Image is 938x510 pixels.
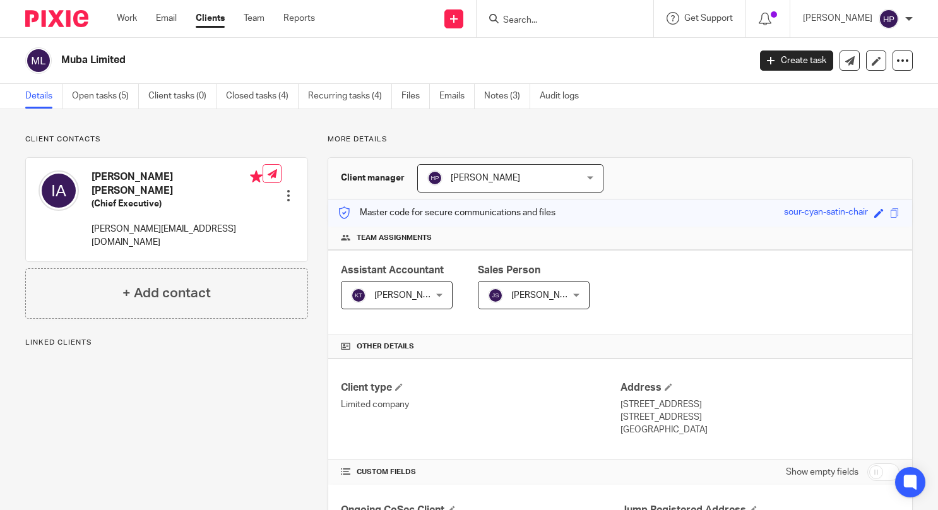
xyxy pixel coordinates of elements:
[502,15,615,27] input: Search
[879,9,899,29] img: svg%3E
[784,206,868,220] div: sour-cyan-satin-chair
[92,170,263,198] h4: [PERSON_NAME] [PERSON_NAME]
[122,283,211,303] h4: + Add contact
[760,50,833,71] a: Create task
[25,47,52,74] img: svg%3E
[401,84,430,109] a: Files
[488,288,503,303] img: svg%3E
[620,398,899,411] p: [STREET_ADDRESS]
[244,12,264,25] a: Team
[39,170,79,211] img: svg%3E
[250,170,263,183] i: Primary
[684,14,733,23] span: Get Support
[439,84,475,109] a: Emails
[427,170,442,186] img: svg%3E
[341,265,444,275] span: Assistant Accountant
[156,12,177,25] a: Email
[61,54,605,67] h2: Muba Limited
[620,424,899,436] p: [GEOGRAPHIC_DATA]
[341,398,620,411] p: Limited company
[451,174,520,182] span: [PERSON_NAME]
[620,411,899,424] p: [STREET_ADDRESS]
[540,84,588,109] a: Audit logs
[357,341,414,352] span: Other details
[338,206,555,219] p: Master code for secure communications and files
[341,172,405,184] h3: Client manager
[341,381,620,394] h4: Client type
[283,12,315,25] a: Reports
[328,134,913,145] p: More details
[478,265,540,275] span: Sales Person
[308,84,392,109] a: Recurring tasks (4)
[25,134,308,145] p: Client contacts
[92,198,263,210] h5: (Chief Executive)
[25,338,308,348] p: Linked clients
[620,381,899,394] h4: Address
[803,12,872,25] p: [PERSON_NAME]
[484,84,530,109] a: Notes (3)
[374,291,444,300] span: [PERSON_NAME]
[357,233,432,243] span: Team assignments
[196,12,225,25] a: Clients
[92,223,263,249] p: [PERSON_NAME][EMAIL_ADDRESS][DOMAIN_NAME]
[117,12,137,25] a: Work
[341,467,620,477] h4: CUSTOM FIELDS
[226,84,299,109] a: Closed tasks (4)
[148,84,217,109] a: Client tasks (0)
[72,84,139,109] a: Open tasks (5)
[786,466,858,478] label: Show empty fields
[25,84,62,109] a: Details
[351,288,366,303] img: svg%3E
[511,291,581,300] span: [PERSON_NAME]
[25,10,88,27] img: Pixie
